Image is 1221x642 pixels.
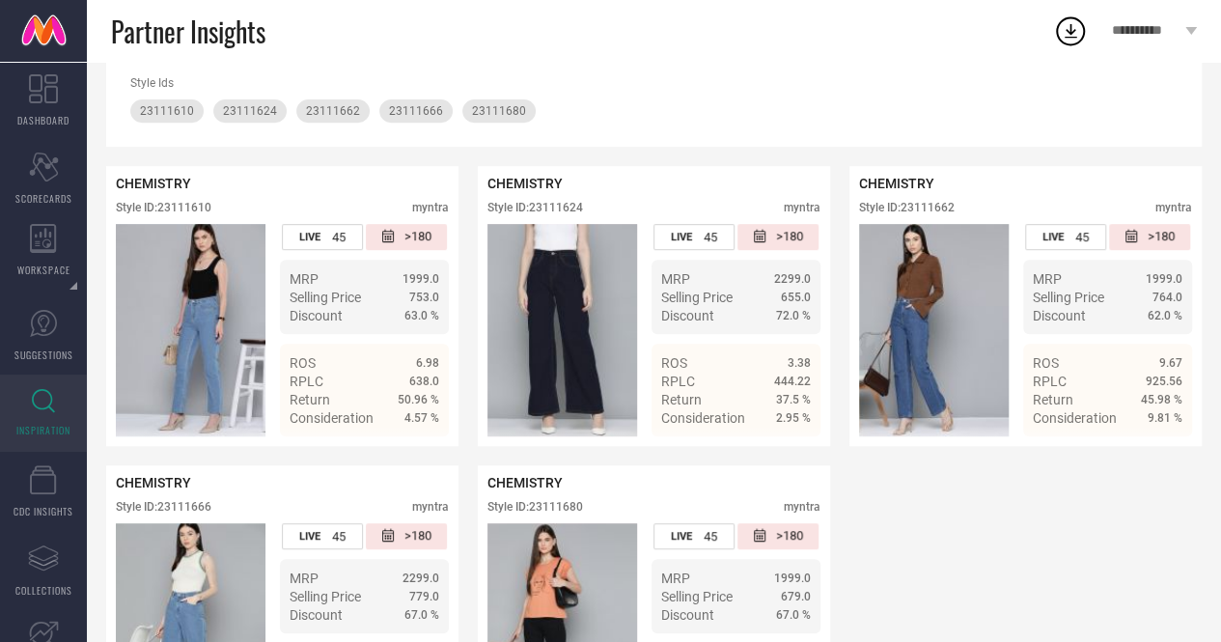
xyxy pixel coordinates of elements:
[290,271,319,287] span: MRP
[776,608,811,622] span: 67.0 %
[1148,309,1182,322] span: 62.0 %
[17,113,69,127] span: DASHBOARD
[402,572,439,585] span: 2299.0
[404,528,431,544] span: >180
[14,504,73,518] span: CDC INSIGHTS
[116,176,191,191] span: CHEMISTRY
[299,231,320,243] span: LIVE
[1109,224,1190,250] div: Number of days since the style was first listed on the platform
[1053,14,1088,48] div: Open download list
[776,411,811,425] span: 2.95 %
[661,410,745,426] span: Consideration
[776,528,803,544] span: >180
[1141,393,1182,406] span: 45.98 %
[784,201,820,214] div: myntra
[15,191,72,206] span: SCORECARDS
[416,356,439,370] span: 6.98
[671,530,692,543] span: LIVE
[332,230,346,244] span: 45
[1033,410,1117,426] span: Consideration
[111,12,265,51] span: Partner Insights
[1148,229,1175,245] span: >180
[487,500,583,514] div: Style ID: 23111680
[704,230,717,244] span: 45
[1025,224,1106,250] div: Number of days the style has been live on the platform
[859,224,1009,436] img: Style preview image
[487,176,563,191] span: CHEMISTRY
[1120,445,1182,461] a: Details
[282,523,363,549] div: Number of days the style has been live on the platform
[17,263,70,277] span: WORKSPACE
[290,607,343,623] span: Discount
[404,229,431,245] span: >180
[412,201,449,214] div: myntra
[376,445,439,461] a: Details
[409,375,439,388] span: 638.0
[116,475,191,490] span: CHEMISTRY
[1042,231,1064,243] span: LIVE
[781,590,811,603] span: 679.0
[1033,308,1086,323] span: Discount
[776,229,803,245] span: >180
[299,530,320,543] span: LIVE
[671,231,692,243] span: LIVE
[366,523,447,549] div: Number of days since the style was first listed on the platform
[290,290,361,305] span: Selling Price
[859,201,955,214] div: Style ID: 23111662
[398,393,439,406] span: 50.96 %
[1033,355,1059,371] span: ROS
[704,529,717,544] span: 45
[661,571,690,586] span: MRP
[1159,356,1182,370] span: 9.67
[332,529,346,544] span: 45
[306,104,360,118] span: 23111662
[653,224,735,250] div: Number of days the style has been live on the platform
[14,348,73,362] span: SUGGESTIONS
[661,308,714,323] span: Discount
[1033,290,1104,305] span: Selling Price
[472,104,526,118] span: 23111680
[130,76,1178,90] div: Style Ids
[396,445,439,461] span: Details
[116,201,211,214] div: Style ID: 23111610
[412,500,449,514] div: myntra
[784,500,820,514] div: myntra
[774,572,811,585] span: 1999.0
[140,104,194,118] span: 23111610
[16,423,70,437] span: INSPIRATION
[487,475,563,490] span: CHEMISTRY
[781,291,811,304] span: 655.0
[1033,374,1067,389] span: RPLC
[1139,445,1182,461] span: Details
[1155,201,1192,214] div: myntra
[1146,375,1182,388] span: 925.56
[116,500,211,514] div: Style ID: 23111666
[661,589,733,604] span: Selling Price
[404,608,439,622] span: 67.0 %
[290,392,330,407] span: Return
[290,571,319,586] span: MRP
[653,523,735,549] div: Number of days the style has been live on the platform
[223,104,277,118] span: 23111624
[290,308,343,323] span: Discount
[776,309,811,322] span: 72.0 %
[487,224,637,436] img: Style preview image
[1152,291,1182,304] span: 764.0
[404,309,439,322] span: 63.0 %
[1033,271,1062,287] span: MRP
[767,445,811,461] span: Details
[404,411,439,425] span: 4.57 %
[487,201,583,214] div: Style ID: 23111624
[366,224,447,250] div: Number of days since the style was first listed on the platform
[290,589,361,604] span: Selling Price
[1148,411,1182,425] span: 9.81 %
[661,392,702,407] span: Return
[661,607,714,623] span: Discount
[290,355,316,371] span: ROS
[748,445,811,461] a: Details
[116,224,265,436] div: Click to view image
[737,224,819,250] div: Number of days since the style was first listed on the platform
[402,272,439,286] span: 1999.0
[774,375,811,388] span: 444.22
[409,291,439,304] span: 753.0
